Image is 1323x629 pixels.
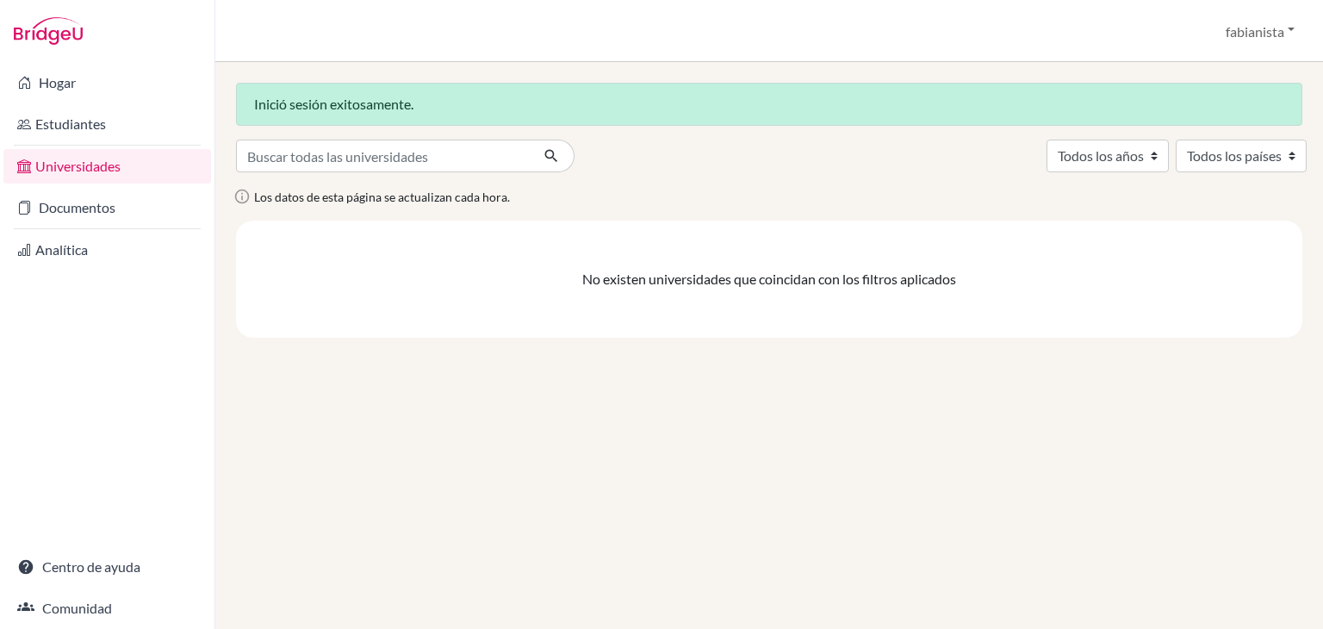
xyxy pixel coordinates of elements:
a: Centro de ayuda [3,550,211,584]
a: Documentos [3,190,211,225]
font: Comunidad [42,600,112,616]
font: fabianista [1226,23,1284,40]
font: Inició sesión exitosamente. [254,96,413,112]
a: Universidades [3,149,211,184]
font: No existen universidades que coincidan con los filtros aplicados [582,271,956,287]
a: Analítica [3,233,211,267]
font: Analítica [35,241,88,258]
font: cerca [1181,97,1284,118]
a: Estudiantes [3,107,211,141]
button: Cerca [1164,84,1301,128]
font: Estudiantes [35,115,106,132]
a: Hogar [3,65,211,100]
a: Comunidad [3,591,211,626]
font: Documentos [39,199,115,215]
img: Puente-U [14,17,83,45]
font: Universidades [35,158,121,174]
input: Buscar todas las universidades [236,140,530,172]
font: Los datos de esta página se actualizan cada hora. [254,190,510,204]
font: Centro de ayuda [42,558,140,575]
button: fabianista [1218,13,1302,48]
font: Hogar [39,74,76,90]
